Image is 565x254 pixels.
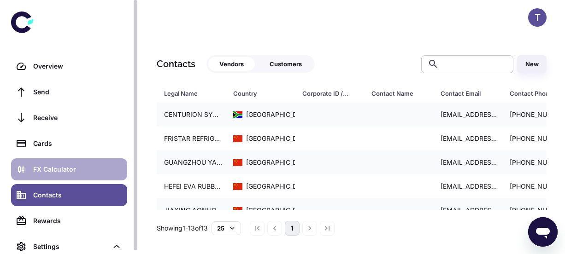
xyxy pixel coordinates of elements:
span: Contact Email [441,87,499,100]
div: Overview [33,61,122,71]
span: Country [233,87,291,100]
div: [GEOGRAPHIC_DATA] [246,205,312,215]
div: [EMAIL_ADDRESS][DOMAIN_NAME] [433,130,502,147]
button: page 1 [285,221,300,236]
button: Customers [259,57,313,71]
p: Showing 1-13 of 13 [157,223,208,233]
div: [EMAIL_ADDRESS][DOMAIN_NAME] [433,202,502,219]
a: Rewards [11,210,127,232]
div: Settings [33,242,108,252]
span: Contact Name [371,87,430,100]
div: Legal Name [164,87,210,100]
div: [GEOGRAPHIC_DATA] [246,133,312,144]
a: Send [11,81,127,103]
nav: pagination navigation [248,221,336,236]
div: CENTURION SYSTEMS PTY LTD [157,106,226,123]
div: Contact Name [371,87,418,100]
div: Receive [33,113,122,123]
div: [EMAIL_ADDRESS][DOMAIN_NAME] [433,178,502,195]
div: GUANGZHOU YAKOO CHEMICAL CO LTD [157,154,226,171]
div: FX Calculator [33,164,122,174]
a: FX Calculator [11,158,127,180]
div: [GEOGRAPHIC_DATA] [246,110,312,120]
iframe: Button to launch messaging window [528,217,558,247]
div: Send [33,87,122,97]
button: 25 [212,221,241,235]
div: Contact Phone [510,87,556,100]
h1: Contacts [157,57,195,71]
div: [GEOGRAPHIC_DATA] [246,157,312,167]
div: Rewards [33,216,122,226]
a: Contacts [11,184,127,206]
div: Contacts [33,190,122,200]
div: Cards [33,139,122,149]
a: Cards [11,133,127,155]
div: Country [233,87,279,100]
span: Legal Name [164,87,222,100]
div: [EMAIL_ADDRESS][DOMAIN_NAME] [433,154,502,171]
a: Overview [11,55,127,77]
div: HEFEI EVA RUBBER MANUFACTURER CO., LTD [157,178,226,195]
a: Receive [11,107,127,129]
div: [GEOGRAPHIC_DATA] [246,181,312,191]
div: FRISTAR REFRIGERATION LIMITED. [157,130,226,147]
span: Corporate ID / VAT [302,87,360,100]
div: Corporate ID / VAT [302,87,348,100]
button: T [528,8,547,27]
div: [EMAIL_ADDRESS][DOMAIN_NAME] [433,106,502,123]
div: Contact Email [441,87,487,100]
button: New [517,55,547,73]
div: JIAXING AONUO TEXTILE TECHNOLOGY CO.,LTD [157,202,226,219]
